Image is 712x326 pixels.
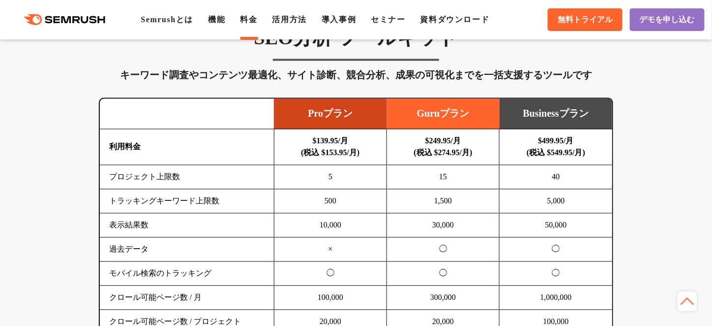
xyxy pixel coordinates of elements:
td: モバイル検索のトラッキング [100,262,274,286]
td: 500 [274,190,386,214]
td: 5,000 [500,190,612,214]
td: トラッキングキーワード上限数 [100,190,274,214]
a: 機能 [208,15,225,24]
td: 15 [387,165,500,190]
td: ◯ [387,238,500,262]
a: セミナー [371,15,405,24]
span: デモを申し込む [640,15,695,25]
td: 40 [500,165,612,190]
td: ◯ [274,262,386,286]
td: 300,000 [387,286,500,310]
td: Businessプラン [500,99,612,130]
b: $499.95/月 (税込 $549.95/月) [527,137,585,157]
td: 30,000 [387,214,500,238]
td: Guruプラン [387,99,500,130]
a: 資料ダウンロード [420,15,490,24]
td: 100,000 [274,286,386,310]
a: 活用方法 [272,15,307,24]
td: Proプラン [274,99,386,130]
a: 料金 [240,15,257,24]
td: ◯ [500,262,612,286]
b: 利用料金 [109,143,141,151]
td: 50,000 [500,214,612,238]
b: $139.95/月 (税込 $153.95/月) [301,137,359,157]
b: $249.95/月 (税込 $274.95/月) [414,137,473,157]
td: 1,500 [387,190,500,214]
td: × [274,238,386,262]
td: 5 [274,165,386,190]
td: 表示結果数 [100,214,274,238]
td: クロール可能ページ数 / 月 [100,286,274,310]
td: 1,000,000 [500,286,612,310]
td: ◯ [500,238,612,262]
td: ◯ [387,262,500,286]
td: プロジェクト上限数 [100,165,274,190]
a: Semrushとは [141,15,193,24]
a: 無料トライアル [548,8,623,31]
td: 過去データ [100,238,274,262]
td: 10,000 [274,214,386,238]
span: 無料トライアル [558,15,613,25]
a: 導入事例 [322,15,356,24]
a: デモを申し込む [630,8,705,31]
div: キーワード調査やコンテンツ最適化、サイト診断、競合分析、成果の可視化までを一括支援するツールです [99,67,613,83]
